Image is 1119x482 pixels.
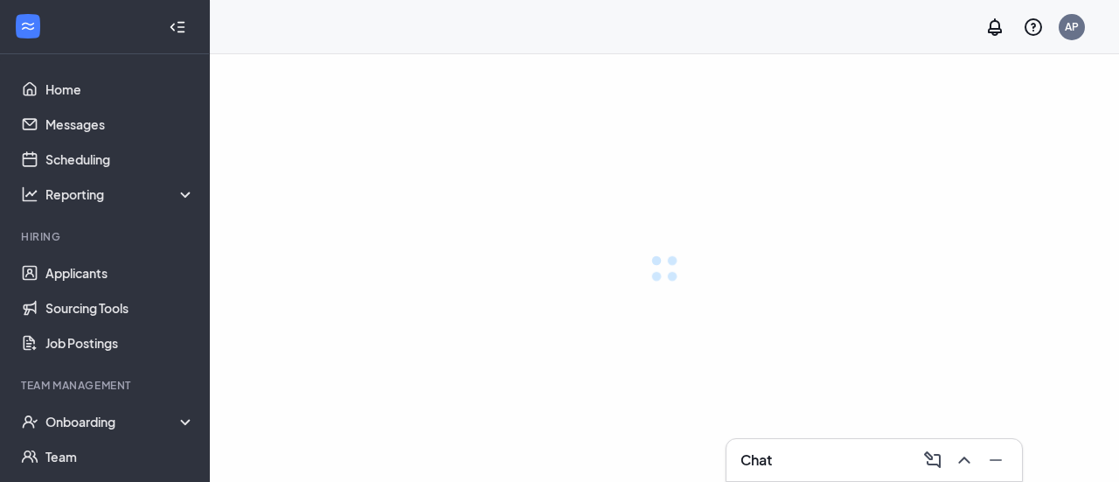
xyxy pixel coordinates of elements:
[45,107,195,142] a: Messages
[45,413,196,430] div: Onboarding
[21,413,38,430] svg: UserCheck
[21,185,38,203] svg: Analysis
[45,439,195,474] a: Team
[980,446,1008,474] button: Minimize
[954,450,975,471] svg: ChevronUp
[45,72,195,107] a: Home
[21,229,191,244] div: Hiring
[949,446,977,474] button: ChevronUp
[917,446,945,474] button: ComposeMessage
[922,450,943,471] svg: ComposeMessage
[45,142,195,177] a: Scheduling
[740,451,772,470] h3: Chat
[45,255,195,290] a: Applicants
[169,18,186,36] svg: Collapse
[985,450,1006,471] svg: Minimize
[45,185,196,203] div: Reporting
[45,290,195,325] a: Sourcing Tools
[21,378,191,393] div: Team Management
[45,325,195,360] a: Job Postings
[1065,19,1079,34] div: AP
[984,17,1005,38] svg: Notifications
[1023,17,1044,38] svg: QuestionInfo
[19,17,37,35] svg: WorkstreamLogo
